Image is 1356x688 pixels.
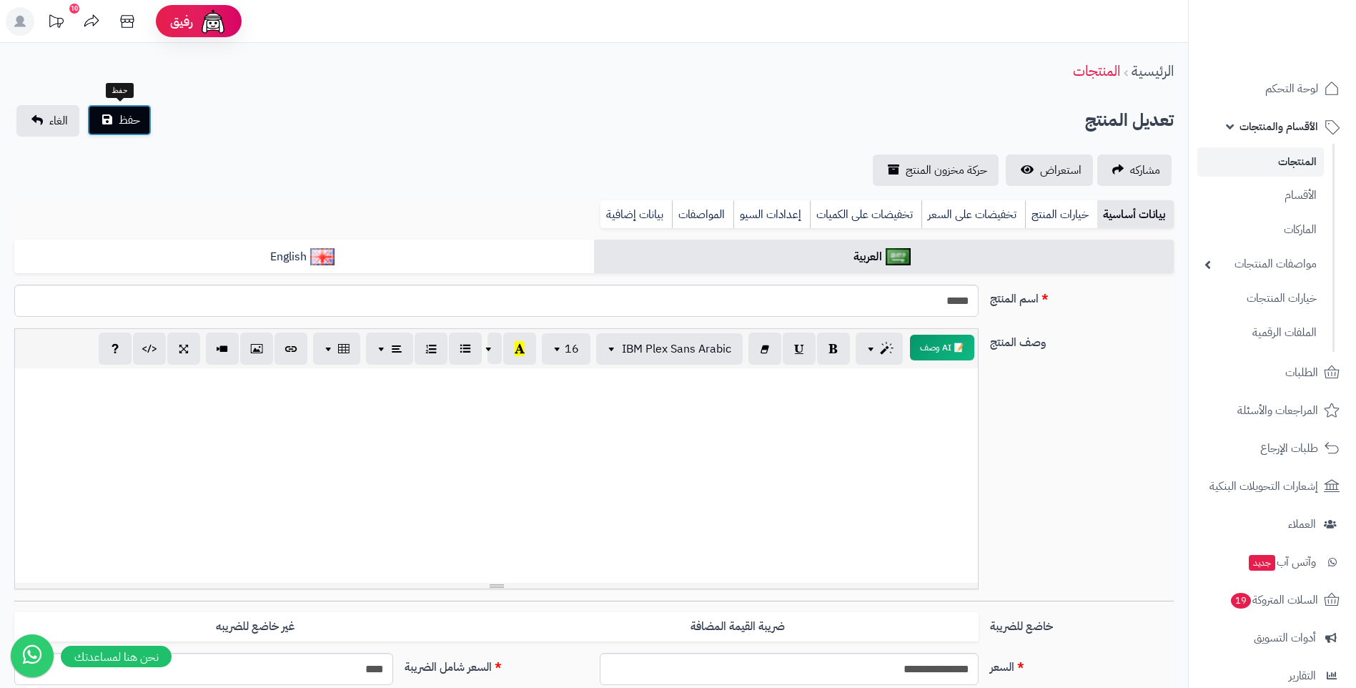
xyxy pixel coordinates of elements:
[1097,154,1172,186] a: مشاركه
[1197,545,1347,579] a: وآتس آبجديد
[886,248,911,265] img: العربية
[1229,590,1318,610] span: السلات المتروكة
[14,612,496,642] label: غير خاضع للضريبه
[1197,583,1347,617] a: السلات المتروكة19
[810,200,921,229] a: تخفيضات على الكميات
[1197,621,1347,655] a: أدوات التسويق
[497,612,979,642] label: ضريبة القيمة المضافة
[1265,79,1318,99] span: لوحة التحكم
[1073,60,1120,82] a: المنتجات
[69,4,79,14] div: 10
[1239,117,1318,137] span: الأقسام والمنتجات
[87,104,152,136] button: حفظ
[1209,476,1318,496] span: إشعارات التحويلات البنكية
[1097,200,1174,229] a: بيانات أساسية
[170,13,193,30] span: رفيق
[1197,249,1324,280] a: مواصفات المنتجات
[984,328,1179,351] label: وصف المنتج
[1130,162,1160,179] span: مشاركه
[1260,438,1318,458] span: طلبات الإرجاع
[672,200,733,229] a: المواصفات
[921,200,1025,229] a: تخفيضات على السعر
[1285,363,1318,383] span: الطلبات
[1231,592,1251,608] span: 19
[1197,393,1347,428] a: المراجعات والأسئلة
[1006,154,1093,186] a: استعراض
[1288,514,1316,534] span: العملاء
[49,112,68,129] span: الغاء
[1132,60,1174,82] a: الرئيسية
[984,653,1179,676] label: السعر
[38,7,74,39] a: تحديثات المنصة
[1289,666,1316,686] span: التقارير
[1197,318,1324,348] a: الملفات الرقمية
[199,7,227,36] img: ai-face.png
[594,240,1174,275] a: العربية
[873,154,999,186] a: حركة مخزون المنتج
[1197,215,1324,245] a: الماركات
[1197,469,1347,503] a: إشعارات التحويلات البنكية
[596,333,743,365] button: IBM Plex Sans Arabic
[16,105,79,137] a: الغاء
[1085,106,1174,135] h2: تعديل المنتج
[1197,431,1347,466] a: طلبات الإرجاع
[1197,507,1347,541] a: العملاء
[622,340,731,358] span: IBM Plex Sans Arabic
[984,612,1179,635] label: خاضع للضريبة
[310,248,335,265] img: English
[106,83,134,99] div: حفظ
[733,200,810,229] a: إعدادات السيو
[399,653,594,676] label: السعر شامل الضريبة
[984,285,1179,308] label: اسم المنتج
[1025,200,1097,229] a: خيارات المنتج
[906,162,987,179] span: حركة مخزون المنتج
[1254,628,1316,648] span: أدوات التسويق
[910,335,974,360] button: 📝 AI وصف
[14,240,594,275] a: English
[542,333,590,365] button: 16
[1237,400,1318,421] span: المراجعات والأسئلة
[1249,555,1275,571] span: جديد
[1197,283,1324,314] a: خيارات المنتجات
[1259,35,1342,65] img: logo-2.png
[600,200,672,229] a: بيانات إضافية
[1197,147,1324,177] a: المنتجات
[119,112,140,129] span: حفظ
[1197,355,1347,390] a: الطلبات
[1197,180,1324,211] a: الأقسام
[1040,162,1082,179] span: استعراض
[1247,552,1316,572] span: وآتس آب
[565,340,579,358] span: 16
[1197,72,1347,106] a: لوحة التحكم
